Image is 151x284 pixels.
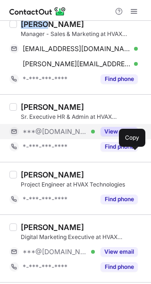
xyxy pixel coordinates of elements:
[21,222,84,232] div: [PERSON_NAME]
[101,74,138,84] button: Reveal Button
[21,30,145,38] div: Manager - Sales & Marketing at HVAX Technologies Ltd.
[21,19,84,29] div: [PERSON_NAME]
[23,248,88,256] span: ***@[DOMAIN_NAME]
[21,233,145,241] div: Digital Marketing Executive at HVAX Technologies
[21,102,84,112] div: [PERSON_NAME]
[101,142,138,151] button: Reveal Button
[23,60,131,68] span: [PERSON_NAME][EMAIL_ADDRESS][DOMAIN_NAME]
[9,6,66,17] img: ContactOut v5.3.10
[101,262,138,272] button: Reveal Button
[101,127,138,136] button: Reveal Button
[21,113,145,121] div: Sr. Executive HR & Admin at HVAX Technologies Ltd. at HVAX Technologies
[21,180,145,189] div: Project Engineer at HVAX Technologies
[101,195,138,204] button: Reveal Button
[23,127,88,136] span: ***@[DOMAIN_NAME]
[101,247,138,257] button: Reveal Button
[21,170,84,179] div: [PERSON_NAME]
[23,44,131,53] span: [EMAIL_ADDRESS][DOMAIN_NAME]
